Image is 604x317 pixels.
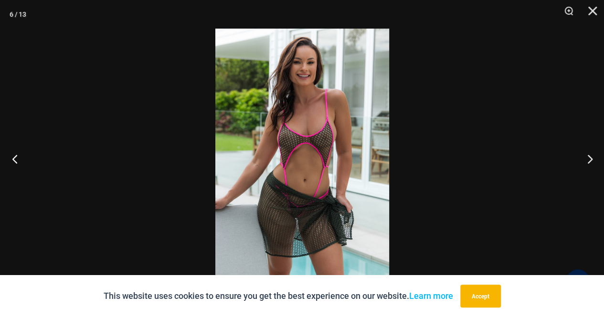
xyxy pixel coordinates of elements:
[409,291,453,301] a: Learn more
[104,289,453,303] p: This website uses cookies to ensure you get the best experience on our website.
[215,29,389,288] img: Inferno Mesh Olive Fuchsia 8561 One Piece St Martin Khaki 5996 Sarong 03
[460,285,501,307] button: Accept
[568,135,604,183] button: Next
[10,7,26,21] div: 6 / 13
